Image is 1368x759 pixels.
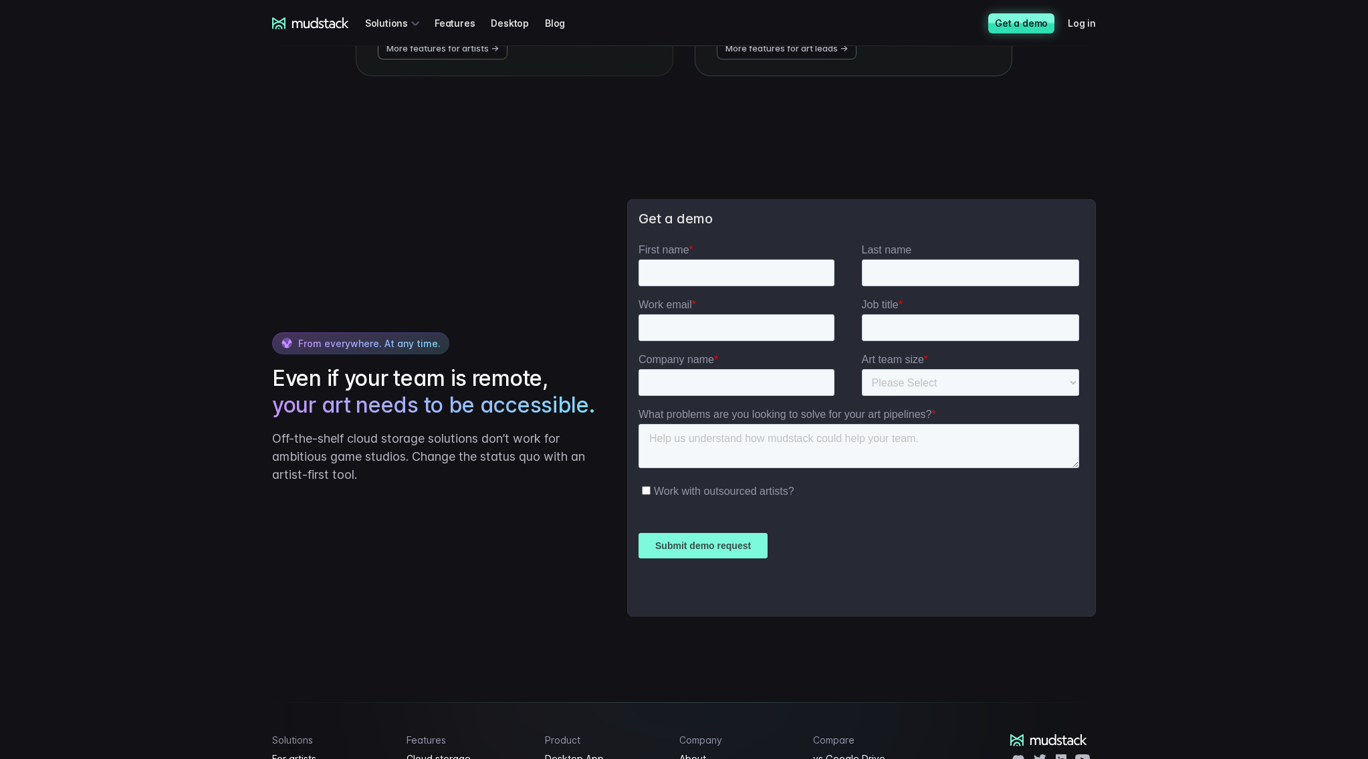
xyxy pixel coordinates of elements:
iframe: Form 2 [639,243,1085,605]
h4: Company [679,734,798,746]
h4: Compare [813,734,931,746]
h4: Features [407,734,530,746]
a: Log in [1068,11,1112,35]
span: More features for artists → [386,43,499,53]
h3: Get a demo [639,211,1085,227]
a: Blog [545,11,581,35]
span: From everywhere. At any time. [298,338,441,349]
p: Off-the-shelf cloud storage solutions don’t work for ambitious game studios. Change the status qu... [272,429,600,483]
span: your art needs to be accessible. [272,392,594,419]
div: Solutions [365,11,424,35]
a: mudstack logo [1010,734,1087,746]
a: Get a demo [988,13,1054,33]
span: More features for art leads → [725,43,848,53]
h2: Even if your team is remote, [272,365,600,419]
a: Desktop [491,11,545,35]
a: More features for art leads → [717,37,857,60]
a: mudstack logo [272,17,349,29]
a: More features for artists → [378,37,507,60]
a: Features [435,11,491,35]
h4: Solutions [272,734,390,746]
h4: Product [545,734,663,746]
